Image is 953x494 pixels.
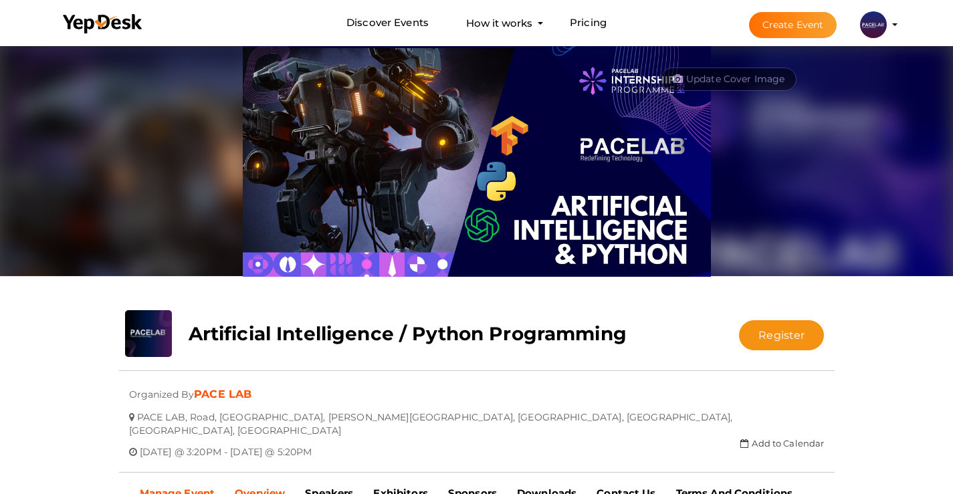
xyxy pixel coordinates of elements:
[346,11,429,35] a: Discover Events
[661,68,797,91] button: Update Cover Image
[129,401,733,437] span: PACE LAB, Road, [GEOGRAPHIC_DATA], [PERSON_NAME][GEOGRAPHIC_DATA], [GEOGRAPHIC_DATA], [GEOGRAPHIC...
[189,322,627,345] b: Artificial Intelligence / Python Programming
[740,438,824,449] a: Add to Calendar
[194,388,251,400] a: PACE LAB
[739,320,824,350] button: Register
[860,11,887,38] img: ACg8ocL0kAMv6lbQGkAvZffMI2AGMQOEcunBVH5P4FVoqBXGP4BOzjY=s100
[462,11,536,35] button: How it works
[570,11,607,35] a: Pricing
[140,436,312,458] span: [DATE] @ 3:20PM - [DATE] @ 5:20PM
[749,12,837,38] button: Create Event
[129,378,195,400] span: Organized By
[243,43,711,277] img: HUHZ35QK_normal.jpeg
